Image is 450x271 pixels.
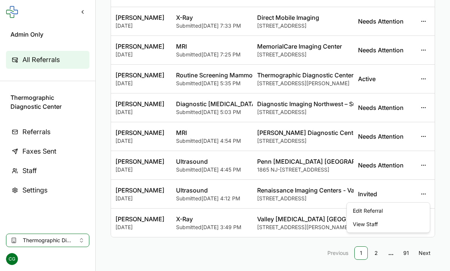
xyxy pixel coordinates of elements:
[10,93,85,111] span: Thermographic Diagnostic Center
[358,17,410,26] div: Needs Attention
[76,5,89,19] button: Collapse sidebar
[257,195,306,201] span: [STREET_ADDRESS]
[6,51,89,69] a: All Referrals
[23,237,73,244] span: Thermographic Diagnostic Center
[257,51,306,58] span: [STREET_ADDRESS]
[6,123,89,141] a: Referrals
[176,157,248,166] div: Ultrasound
[354,246,368,260] a: 1
[257,138,306,144] span: [STREET_ADDRESS]
[257,14,319,21] span: Direct Mobile Imaging
[6,253,18,265] span: CG
[414,246,435,260] a: Go to next page
[6,162,89,180] a: Staff
[176,128,248,137] div: MRI
[115,157,167,166] div: [PERSON_NAME]
[257,100,371,108] span: Diagnostic Imaging Northwest – Sunrise
[358,132,410,141] div: Needs Attention
[257,166,329,173] span: 1865 NJ-[STREET_ADDRESS]
[111,246,435,260] nav: pagination
[115,137,167,145] div: [DATE]
[176,166,248,173] div: Submitted [DATE] 4:45 PM
[115,215,167,224] div: [PERSON_NAME]
[176,22,248,30] div: Submitted [DATE] 7:33 PM
[257,158,386,165] span: Penn [MEDICAL_DATA] [GEOGRAPHIC_DATA]
[6,181,89,199] a: Settings
[176,137,248,145] div: Submitted [DATE] 4:54 PM
[22,127,50,137] span: Referrals
[176,186,248,195] div: Ultrasound
[176,99,248,108] div: Diagnostic [MEDICAL_DATA]
[22,185,47,195] span: Settings
[115,108,167,116] div: [DATE]
[176,224,248,231] div: Submitted [DATE] 3:49 PM
[115,99,167,108] div: [PERSON_NAME]
[257,43,342,50] span: MemorialCare Imaging Center
[115,128,167,137] div: [PERSON_NAME]
[176,71,248,80] div: Routine Screening Mammogram
[176,13,248,22] div: X-Ray
[115,166,167,173] div: [DATE]
[6,234,89,247] button: Select clinic
[257,224,349,230] span: [STREET_ADDRESS][PERSON_NAME]
[10,30,85,39] span: Admin Only
[176,108,248,116] div: Submitted [DATE] 5:03 PM
[22,146,56,157] span: Faxes Sent
[176,215,248,224] div: X-Ray
[358,190,410,198] div: Invited
[115,42,167,51] div: [PERSON_NAME]
[115,186,167,195] div: [PERSON_NAME]
[176,51,248,58] div: Submitted [DATE] 7:25 PM
[257,215,437,223] span: Valley [MEDICAL_DATA] [GEOGRAPHIC_DATA][PERSON_NAME]
[6,142,89,160] a: Faxes Sent
[115,71,167,80] div: [PERSON_NAME]
[257,109,306,115] span: [STREET_ADDRESS]
[257,129,359,136] span: [PERSON_NAME] Diagnostic Center
[257,80,349,86] span: [STREET_ADDRESS][PERSON_NAME]
[348,218,428,231] button: View Staff
[358,74,410,83] div: Active
[115,80,167,87] div: [DATE]
[115,224,167,231] div: [DATE]
[176,80,248,87] div: Submitted [DATE] 5:35 PM
[358,103,410,112] div: Needs Attention
[176,42,248,51] div: MRI
[257,187,375,194] span: Renaissance Imaging Centers - Van Nuys
[419,249,431,257] span: Next
[358,46,410,55] div: Needs Attention
[115,13,167,22] div: [PERSON_NAME]
[348,204,428,218] a: Edit Referral
[176,195,248,202] div: Submitted [DATE] 4:12 PM
[358,161,410,170] div: Needs Attention
[115,22,167,30] div: [DATE]
[257,71,354,79] span: Thermographic Diagnostic Center
[257,22,306,29] span: [STREET_ADDRESS]
[22,166,37,176] span: Staff
[22,55,60,65] span: All Referrals
[115,195,167,202] div: [DATE]
[399,246,413,260] a: 91
[369,246,383,260] a: 2
[115,51,167,58] div: [DATE]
